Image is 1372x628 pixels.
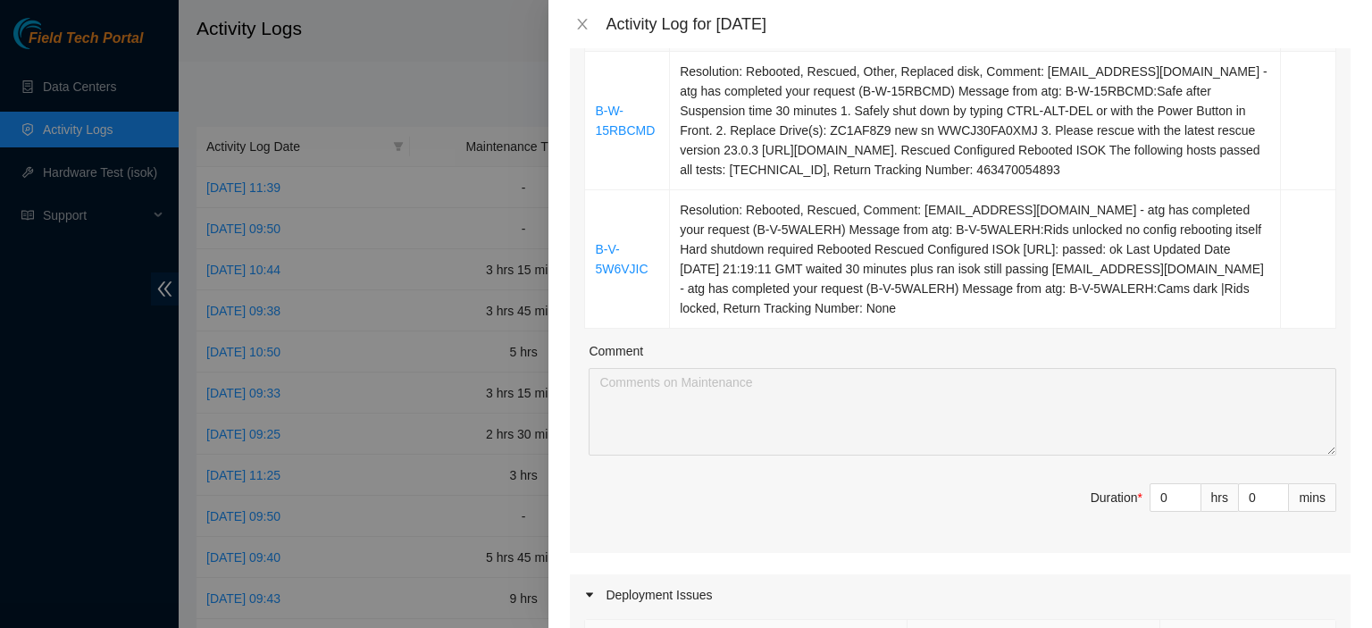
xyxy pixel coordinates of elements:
span: caret-right [584,590,595,600]
button: Close [570,16,595,33]
a: B-W-15RBCMD [595,104,655,138]
div: Deployment Issues [570,574,1351,615]
label: Comment [589,341,643,361]
div: Activity Log for [DATE] [606,14,1351,34]
td: Resolution: Rebooted, Rescued, Comment: [EMAIL_ADDRESS][DOMAIN_NAME] - atg has completed your req... [670,190,1281,329]
textarea: Comment [589,368,1336,456]
a: B-V-5W6VJIC [595,242,648,276]
div: Duration [1091,488,1142,507]
div: mins [1289,483,1336,512]
td: Resolution: Rebooted, Rescued, Other, Replaced disk, Comment: [EMAIL_ADDRESS][DOMAIN_NAME] - atg ... [670,52,1281,190]
span: close [575,17,590,31]
div: hrs [1201,483,1239,512]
